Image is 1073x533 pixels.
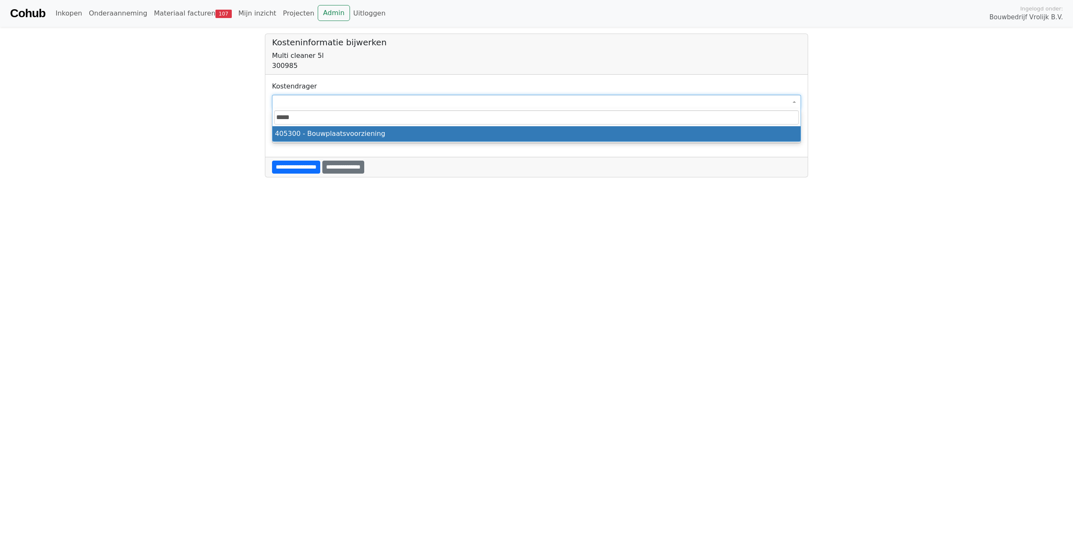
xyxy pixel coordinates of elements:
[235,5,280,22] a: Mijn inzicht
[272,51,801,61] div: Multi cleaner 5l
[272,61,801,71] div: 300985
[1020,5,1063,13] span: Ingelogd onder:
[52,5,85,22] a: Inkopen
[318,5,350,21] a: Admin
[215,10,232,18] span: 107
[86,5,150,22] a: Onderaanneming
[272,81,317,91] label: Kostendrager
[280,5,318,22] a: Projecten
[272,37,801,47] h5: Kosteninformatie bijwerken
[10,3,45,23] a: Cohub
[989,13,1063,22] span: Bouwbedrijf Vrolijk B.V.
[350,5,389,22] a: Uitloggen
[272,126,801,141] li: 405300 - Bouwplaatsvoorziening
[150,5,235,22] a: Materiaal facturen107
